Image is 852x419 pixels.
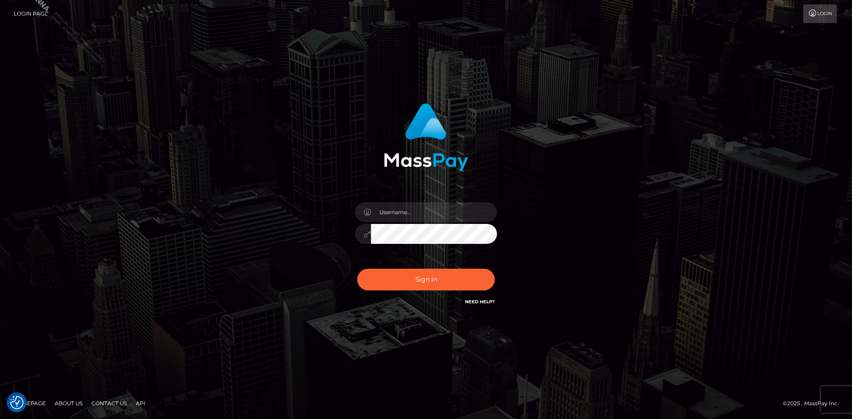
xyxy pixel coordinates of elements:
[371,202,497,222] input: Username...
[357,269,495,290] button: Sign in
[10,396,24,409] img: Revisit consent button
[803,4,837,23] a: Login
[783,399,845,408] div: © 2025 , MassPay Inc.
[88,396,130,410] a: Contact Us
[10,396,24,409] button: Consent Preferences
[384,103,468,171] img: MassPay Login
[132,396,149,410] a: API
[465,299,495,305] a: Need Help?
[10,396,49,410] a: Homepage
[51,396,86,410] a: About Us
[14,4,48,23] a: Login Page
